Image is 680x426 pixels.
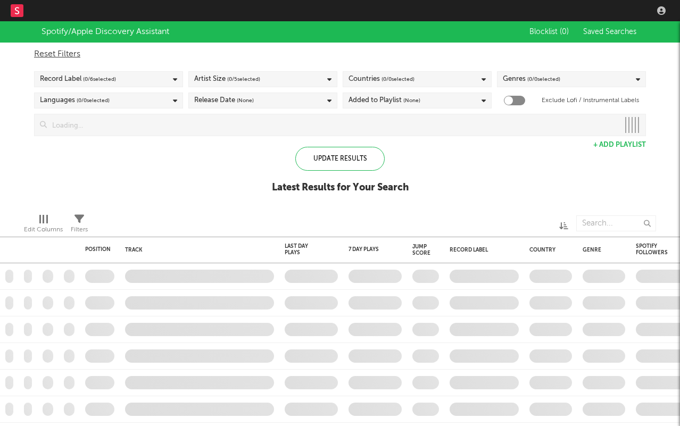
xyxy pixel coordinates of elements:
[47,114,619,136] input: Loading...
[40,94,110,107] div: Languages
[194,73,260,86] div: Artist Size
[237,94,254,107] span: (None)
[542,94,639,107] label: Exclude Lofi / Instrumental Labels
[583,247,620,253] div: Genre
[227,73,260,86] span: ( 0 / 5 selected)
[503,73,560,86] div: Genres
[40,73,116,86] div: Record Label
[24,223,63,236] div: Edit Columns
[349,246,386,253] div: 7 Day Plays
[349,94,420,107] div: Added to Playlist
[42,26,169,38] div: Spotify/Apple Discovery Assistant
[71,223,88,236] div: Filters
[285,243,322,256] div: Last Day Plays
[576,215,656,231] input: Search...
[450,247,513,253] div: Record Label
[83,73,116,86] span: ( 0 / 6 selected)
[71,210,88,241] div: Filters
[85,246,111,253] div: Position
[24,210,63,241] div: Edit Columns
[125,247,269,253] div: Track
[382,73,414,86] span: ( 0 / 0 selected)
[583,28,638,36] span: Saved Searches
[529,28,569,36] span: Blocklist
[412,244,430,256] div: Jump Score
[77,94,110,107] span: ( 0 / 0 selected)
[529,247,567,253] div: Country
[580,28,638,36] button: Saved Searches
[527,73,560,86] span: ( 0 / 0 selected)
[593,141,646,148] button: + Add Playlist
[272,181,409,194] div: Latest Results for Your Search
[403,94,420,107] span: (None)
[349,73,414,86] div: Countries
[560,28,569,36] span: ( 0 )
[194,94,254,107] div: Release Date
[34,48,646,61] div: Reset Filters
[295,147,385,171] div: Update Results
[636,243,673,256] div: Spotify Followers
